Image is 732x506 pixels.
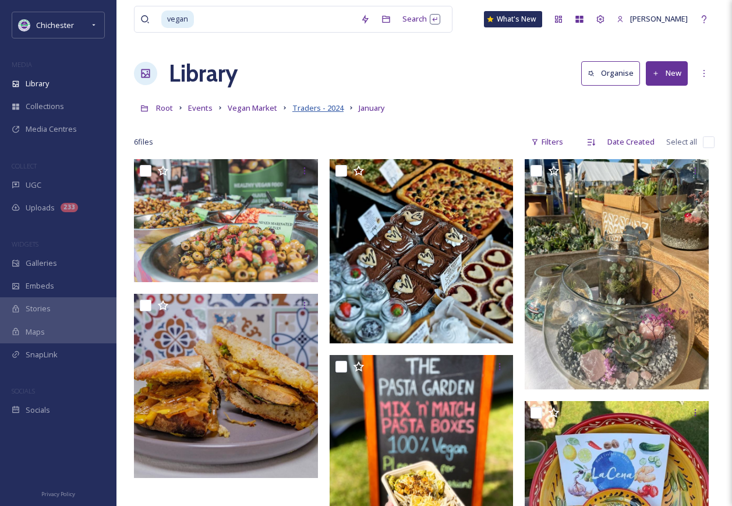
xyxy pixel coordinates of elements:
a: Vegan Market [228,101,277,115]
span: Maps [26,326,45,338]
span: Root [156,103,173,113]
img: Vegan Sweet Tooth London.jpg [330,159,514,343]
span: Media Centres [26,124,77,135]
span: SOCIALS [12,386,35,395]
span: vegan [161,10,194,27]
a: Root [156,101,173,115]
a: Organise [581,61,646,85]
span: Traders - 2024 [292,103,344,113]
span: Events [188,103,213,113]
span: MEDIA [12,60,32,69]
button: Organise [581,61,640,85]
a: January [359,101,385,115]
a: [PERSON_NAME] [611,8,694,30]
a: Events [188,101,213,115]
img: Logo_of_Chichester_District_Council.png [19,19,30,31]
span: Galleries [26,258,57,269]
img: The Seaside Jungle.jpg [525,159,709,389]
span: [PERSON_NAME] [630,13,688,24]
img: plantuguese.jpg [134,294,318,478]
span: Privacy Policy [41,490,75,498]
span: UGC [26,180,41,191]
a: Traders - 2024 [292,101,344,115]
span: Collections [26,101,64,112]
button: New [646,61,688,85]
div: Date Created [602,131,660,153]
div: Filters [525,131,569,153]
div: Search [397,8,446,30]
span: Socials [26,405,50,416]
a: Privacy Policy [41,486,75,500]
span: Stories [26,303,51,314]
span: Embeds [26,280,54,291]
span: SnapLink [26,349,58,360]
span: January [359,103,385,113]
a: What's New [484,11,542,27]
span: 6 file s [134,136,153,147]
span: Select all [666,136,697,147]
a: Library [169,56,238,91]
span: Uploads [26,202,55,213]
span: Library [26,78,49,89]
img: MKS-Food-Distribution.jpeg [134,159,318,282]
span: Chichester [36,20,74,30]
div: 233 [61,203,78,212]
span: COLLECT [12,161,37,170]
span: Vegan Market [228,103,277,113]
span: WIDGETS [12,240,38,248]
